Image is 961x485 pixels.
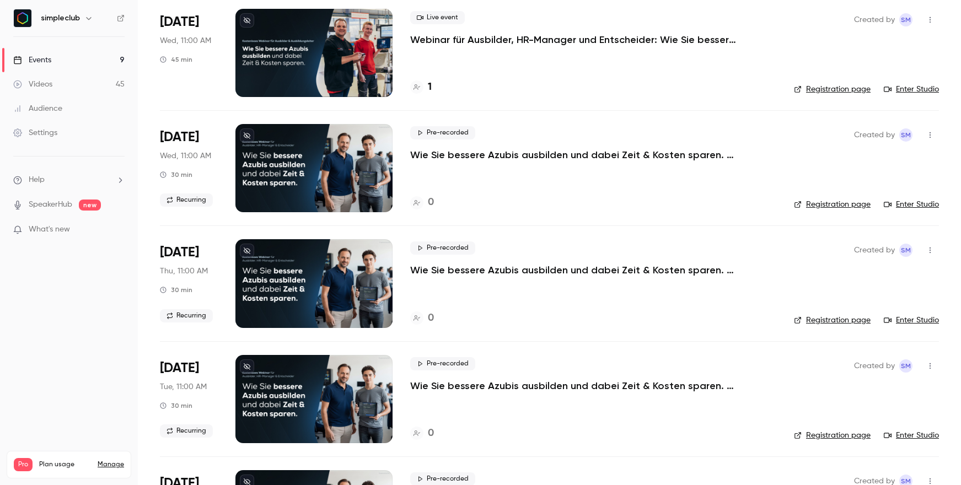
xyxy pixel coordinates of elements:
span: Created by [854,13,895,26]
span: simpleclub Marketing [899,244,912,257]
span: Created by [854,128,895,142]
div: Sep 4 Thu, 11:00 AM (Europe/Berlin) [160,239,218,327]
span: Created by [854,359,895,373]
span: [DATE] [160,13,199,31]
a: 0 [410,195,434,210]
div: Audience [13,103,62,114]
a: Manage [98,460,124,469]
span: simpleclub Marketing [899,128,912,142]
span: Help [29,174,45,186]
span: Pre-recorded [410,126,475,139]
span: sM [901,244,911,257]
a: Enter Studio [884,199,939,210]
div: 30 min [160,285,192,294]
span: What's new [29,224,70,235]
iframe: Noticeable Trigger [111,225,125,235]
span: Created by [854,244,895,257]
a: 0 [410,311,434,326]
a: 1 [410,80,432,95]
h6: simpleclub [41,13,80,24]
span: [DATE] [160,244,199,261]
a: Enter Studio [884,315,939,326]
h4: 0 [428,195,434,210]
div: Sep 9 Tue, 11:00 AM (Europe/Berlin) [160,355,218,443]
div: 30 min [160,170,192,179]
h4: 1 [428,80,432,95]
a: Registration page [794,199,871,210]
span: Wed, 11:00 AM [160,150,211,161]
div: Sep 3 Wed, 11:00 AM (Europe/Berlin) [160,124,218,212]
span: new [79,200,101,211]
div: Videos [13,79,52,90]
span: Wed, 11:00 AM [160,35,211,46]
img: simpleclub [14,9,31,27]
span: [DATE] [160,128,199,146]
span: [DATE] [160,359,199,377]
span: Plan usage [39,460,91,469]
span: simpleclub Marketing [899,13,912,26]
a: Webinar für Ausbilder, HR-Manager und Entscheider: Wie Sie bessere Azubis ausbilden und dabei Zei... [410,33,741,46]
span: sM [901,13,911,26]
div: 45 min [160,55,192,64]
span: Thu, 11:00 AM [160,266,208,277]
a: Enter Studio [884,430,939,441]
a: 0 [410,426,434,441]
a: Wie Sie bessere Azubis ausbilden und dabei Zeit & Kosten sparen. ([DATE], 11:00 Uhr) [410,263,741,277]
a: Registration page [794,84,871,95]
div: 30 min [160,401,192,410]
span: Recurring [160,309,213,322]
a: Registration page [794,315,871,326]
div: Settings [13,127,57,138]
span: Tue, 11:00 AM [160,381,207,392]
li: help-dropdown-opener [13,174,125,186]
a: Registration page [794,430,871,441]
span: sM [901,128,911,142]
span: sM [901,359,911,373]
a: Wie Sie bessere Azubis ausbilden und dabei Zeit & Kosten sparen. ([DATE], 11:00 Uhr) [410,379,741,392]
span: simpleclub Marketing [899,359,912,373]
span: Recurring [160,424,213,438]
span: Recurring [160,193,213,207]
div: Events [13,55,51,66]
a: Wie Sie bessere Azubis ausbilden und dabei Zeit & Kosten sparen. ([DATE], 11:00 Uhr) [410,148,741,161]
a: SpeakerHub [29,199,72,211]
span: Pre-recorded [410,241,475,255]
h4: 0 [428,311,434,326]
span: Pro [14,458,33,471]
a: Enter Studio [884,84,939,95]
div: Sep 3 Wed, 11:00 AM (Europe/Paris) [160,9,218,97]
h4: 0 [428,426,434,441]
span: Pre-recorded [410,357,475,370]
span: Live event [410,11,465,24]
